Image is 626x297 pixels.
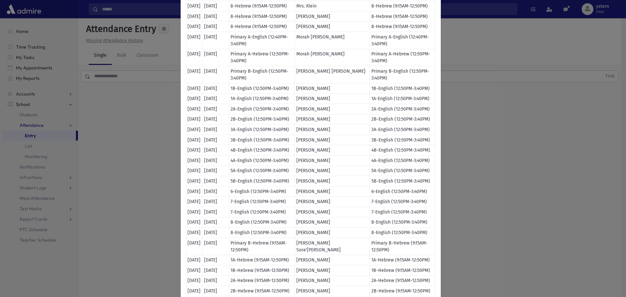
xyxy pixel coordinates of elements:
td: [DATE] [186,145,202,156]
td: [DATE] [202,1,229,11]
td: [DATE] [202,22,229,32]
td: [PERSON_NAME] [PERSON_NAME] [294,66,369,83]
td: [DATE] [202,197,229,207]
td: [PERSON_NAME] [294,207,369,217]
td: [DATE] [202,94,229,104]
td: 7-English (12:50PM-3:40PM) [229,197,294,207]
td: [PERSON_NAME] [294,94,369,104]
td: Morah [PERSON_NAME] [294,49,369,66]
div: Primary B-English (12:50PM-3:40PM) [371,68,434,82]
td: [DATE] [186,32,202,49]
td: [DATE] [202,83,229,94]
td: [PERSON_NAME] [294,125,369,135]
td: [PERSON_NAME] [294,104,369,114]
td: [DATE] [186,186,202,197]
div: 2B-English (12:50PM-3:40PM) [371,116,434,123]
td: 8-English (12:50PM-3:40PM) [229,228,294,238]
div: 1B-Hebrew (9:15AM-12:50PM) [371,267,434,274]
td: [DATE] [186,125,202,135]
td: Primary A-Hebrew (12:50PM-3:40PM) [229,49,294,66]
div: 3A-English (12:50PM-3:40PM) [371,126,434,133]
td: [PERSON_NAME] [294,217,369,228]
td: 1A-Hebrew (9:15AM-12:50PM) [229,255,294,265]
div: 3B-English (12:50PM-3:40PM) [371,137,434,143]
td: [PERSON_NAME] [294,114,369,125]
td: [DATE] [186,265,202,275]
td: 3B-English (12:50PM-3:40PM) [229,135,294,145]
td: [DATE] [186,207,202,217]
div: 8-Hebrew (9:15AM-12:50PM) [371,13,434,20]
td: [DATE] [186,49,202,66]
td: [DATE] [202,156,229,166]
td: [PERSON_NAME] [294,197,369,207]
td: [DATE] [186,166,202,176]
div: 7-English (12:50PM-3:40PM) [371,198,434,205]
td: [DATE] [202,135,229,145]
div: 7-English (12:50PM-3:40PM) [371,209,434,215]
td: [DATE] [202,265,229,275]
td: [PERSON_NAME] Sora'[PERSON_NAME] [294,238,369,255]
td: [DATE] [186,238,202,255]
td: 8-Hebrew (9:15AM-12:50PM) [229,11,294,22]
td: [DATE] [202,238,229,255]
td: [DATE] [202,32,229,49]
td: [DATE] [186,104,202,114]
td: [DATE] [186,228,202,238]
div: 5A-English (12:50PM-3:40PM) [371,167,434,174]
div: 1A-Hebrew (9:15AM-12:50PM) [371,257,434,263]
td: Primary B-Hebrew (9:15AM-12:50PM) [229,238,294,255]
td: [PERSON_NAME] [294,286,369,296]
div: 4A-English (12:50PM-3:40PM) [371,157,434,164]
div: 1B-English (12:50PM-3:40PM) [371,85,434,92]
td: [DATE] [186,66,202,83]
td: [DATE] [186,156,202,166]
div: 2A-Hebrew (9:15AM-12:50PM) [371,277,434,284]
td: [DATE] [186,83,202,94]
td: 5A-English (12:50PM-3:40PM) [229,166,294,176]
td: 2A-English (12:50PM-3:40PM) [229,104,294,114]
td: [PERSON_NAME] [294,156,369,166]
td: [DATE] [186,94,202,104]
td: [PERSON_NAME] [294,11,369,22]
td: [PERSON_NAME] [294,176,369,186]
td: [DATE] [202,66,229,83]
div: Primary A-English (12:40PM-3:40PM) [371,34,434,47]
div: Primary B-Hebrew (9:15AM-12:50PM) [371,240,434,253]
div: 6-English (12:50PM-3:40PM) [371,188,434,195]
div: 8-English (12:50PM-3:40PM) [371,219,434,226]
td: [DATE] [186,217,202,228]
td: 5B-English (12:50PM-3:40PM) [229,176,294,186]
div: 4B-English (12:50PM-3:40PM) [371,147,434,154]
td: [DATE] [186,22,202,32]
td: 2A-Hebrew (9:15AM-12:50PM) [229,275,294,286]
td: [PERSON_NAME] [294,22,369,32]
td: 4B-English (12:50PM-3:40PM) [229,145,294,156]
div: 2A-English (12:50PM-3:40PM) [371,106,434,112]
div: 1A-English (12:50PM-3:40PM) [371,95,434,102]
td: [DATE] [186,114,202,125]
td: [DATE] [202,207,229,217]
td: 8-Hebrew (9:15AM-12:50PM) [229,1,294,11]
td: 2B-English (12:50PM-3:40PM) [229,114,294,125]
td: [PERSON_NAME] [294,275,369,286]
td: [DATE] [202,228,229,238]
td: [DATE] [186,11,202,22]
td: 2B-Hebrew (9:15AM-12:50PM) [229,286,294,296]
td: 8-Hebrew (9:15AM-12:50PM) [229,22,294,32]
td: [DATE] [186,1,202,11]
td: [DATE] [186,135,202,145]
td: 7-English (12:50PM-3:40PM) [229,207,294,217]
td: Morah [PERSON_NAME] [294,32,369,49]
div: 8-English (12:50PM-3:40PM) [371,229,434,236]
td: [DATE] [186,286,202,296]
td: [DATE] [202,166,229,176]
td: 4A-English (12:50PM-3:40PM) [229,156,294,166]
td: [PERSON_NAME] [294,83,369,94]
td: [DATE] [202,217,229,228]
td: [PERSON_NAME] [294,145,369,156]
td: [DATE] [202,275,229,286]
td: [DATE] [202,11,229,22]
td: [PERSON_NAME] [294,255,369,265]
td: [PERSON_NAME] [294,265,369,275]
td: [PERSON_NAME] [294,228,369,238]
